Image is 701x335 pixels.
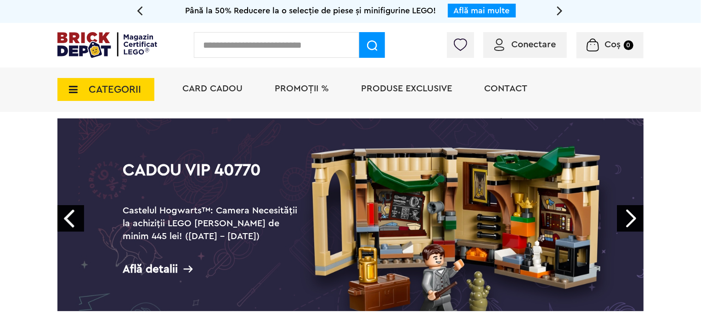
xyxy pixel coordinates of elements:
a: PROMOȚII % [275,84,329,93]
h1: Cadou VIP 40770 [123,162,306,195]
span: Conectare [511,40,556,49]
a: Next [617,205,644,232]
a: Cadou VIP 40770Castelul Hogwarts™: Camera Necesității la achiziții LEGO [PERSON_NAME] de minim 44... [57,118,644,311]
a: Produse exclusive [361,84,452,93]
a: Prev [57,205,84,232]
span: CATEGORII [89,84,141,95]
span: Coș [605,40,621,49]
div: Află detalii [123,263,306,275]
a: Conectare [494,40,556,49]
span: Până la 50% Reducere la o selecție de piese și minifigurine LEGO! [186,6,436,15]
small: 0 [624,40,633,50]
a: Contact [484,84,527,93]
h2: Castelul Hogwarts™: Camera Necesității la achiziții LEGO [PERSON_NAME] de minim 445 lei! ([DATE] ... [123,204,306,243]
a: Află mai multe [454,6,510,15]
a: Card Cadou [182,84,243,93]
